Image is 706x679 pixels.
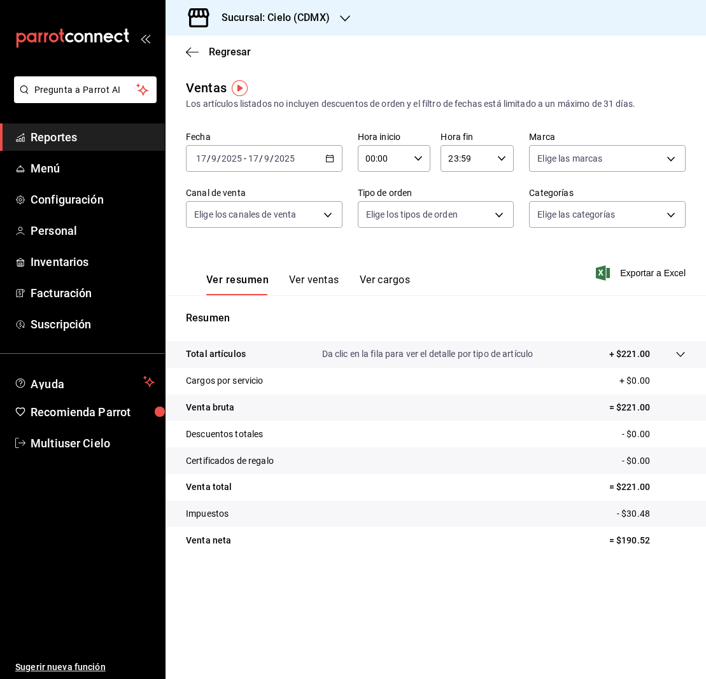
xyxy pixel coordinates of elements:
[206,274,410,295] div: navigation tabs
[289,274,339,295] button: Ver ventas
[360,274,411,295] button: Ver cargos
[14,76,157,103] button: Pregunta a Parrot AI
[34,83,137,97] span: Pregunta a Parrot AI
[186,97,686,111] div: Los artículos listados no incluyen descuentos de orden y el filtro de fechas está limitado a un m...
[194,208,296,221] span: Elige los canales de venta
[186,507,229,521] p: Impuestos
[598,265,686,281] button: Exportar a Excel
[31,374,138,389] span: Ayuda
[537,152,602,165] span: Elige las marcas
[529,188,686,197] label: Categorías
[15,661,155,674] span: Sugerir nueva función
[274,153,295,164] input: ----
[186,78,227,97] div: Ventas
[622,428,686,441] p: - $0.00
[186,374,264,388] p: Cargos por servicio
[9,92,157,106] a: Pregunta a Parrot AI
[186,188,342,197] label: Canal de venta
[221,153,243,164] input: ----
[358,188,514,197] label: Tipo de orden
[186,347,246,361] p: Total artículos
[195,153,207,164] input: --
[232,80,248,96] img: Tooltip marker
[31,435,155,452] span: Multiuser Cielo
[322,347,533,361] p: Da clic en la fila para ver el detalle por tipo de artículo
[186,132,342,141] label: Fecha
[186,401,234,414] p: Venta bruta
[31,403,155,421] span: Recomienda Parrot
[441,132,514,141] label: Hora fin
[248,153,259,164] input: --
[31,160,155,177] span: Menú
[31,284,155,302] span: Facturación
[186,454,274,468] p: Certificados de regalo
[259,153,263,164] span: /
[206,274,269,295] button: Ver resumen
[31,129,155,146] span: Reportes
[617,507,686,521] p: - $30.48
[186,428,263,441] p: Descuentos totales
[537,208,615,221] span: Elige las categorías
[609,401,686,414] p: = $221.00
[209,46,251,58] span: Regresar
[31,253,155,270] span: Inventarios
[207,153,211,164] span: /
[244,153,246,164] span: -
[609,534,686,547] p: = $190.52
[270,153,274,164] span: /
[217,153,221,164] span: /
[186,534,231,547] p: Venta neta
[186,46,251,58] button: Regresar
[31,316,155,333] span: Suscripción
[186,480,232,494] p: Venta total
[264,153,270,164] input: --
[609,347,650,361] p: + $221.00
[622,454,686,468] p: - $0.00
[529,132,686,141] label: Marca
[211,10,330,25] h3: Sucursal: Cielo (CDMX)
[140,33,150,43] button: open_drawer_menu
[619,374,686,388] p: + $0.00
[358,132,431,141] label: Hora inicio
[211,153,217,164] input: --
[609,480,686,494] p: = $221.00
[31,191,155,208] span: Configuración
[366,208,458,221] span: Elige los tipos de orden
[186,311,686,326] p: Resumen
[31,222,155,239] span: Personal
